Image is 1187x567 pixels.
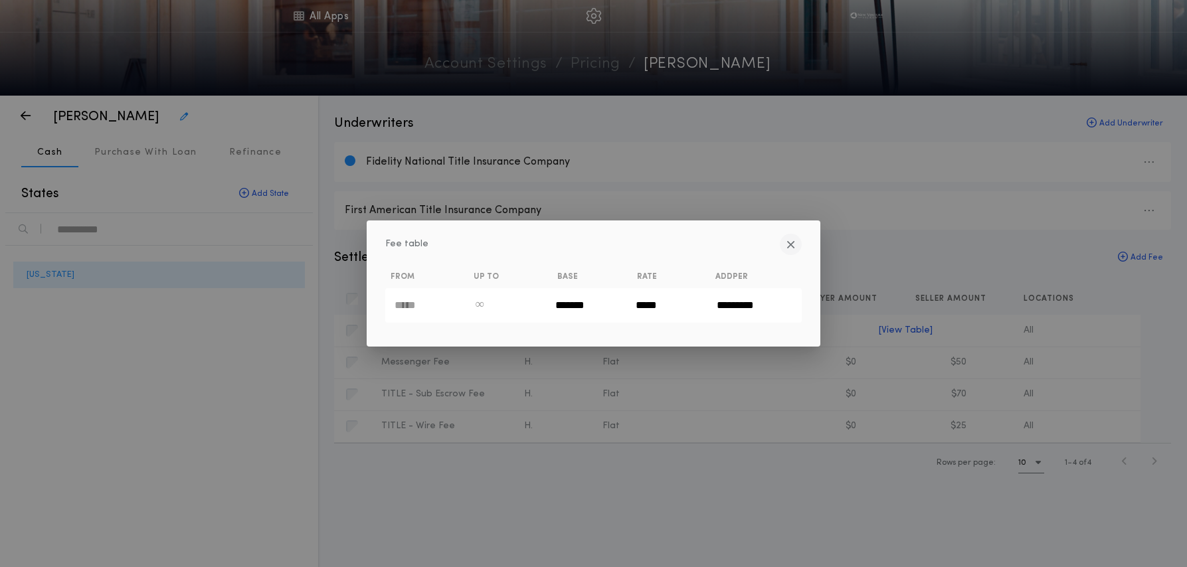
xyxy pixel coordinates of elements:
th: BASE [552,266,632,288]
th: ADDPER [710,266,802,288]
th: RATE [632,266,711,288]
span: ∞ [475,299,484,311]
th: UP TO [468,266,553,288]
th: FROM [385,266,468,288]
label: Fee table [385,238,428,251]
